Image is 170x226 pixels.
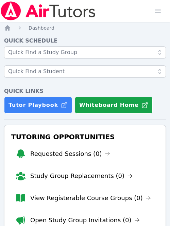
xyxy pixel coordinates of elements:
[4,65,166,78] input: Quick Find a Student
[4,25,166,31] nav: Breadcrumb
[10,131,160,143] h3: Tutoring Opportunities
[30,149,110,159] a: Requested Sessions (0)
[29,25,54,31] a: Dashboard
[4,97,72,114] a: Tutor Playbook
[4,37,166,45] h4: Quick Schedule
[30,215,140,225] a: Open Study Group Invitations (0)
[75,97,153,114] button: Whiteboard Home
[4,46,166,59] input: Quick Find a Study Group
[4,87,166,95] h4: Quick Links
[30,193,151,203] a: View Registerable Course Groups (0)
[30,171,133,181] a: Study Group Replacements (0)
